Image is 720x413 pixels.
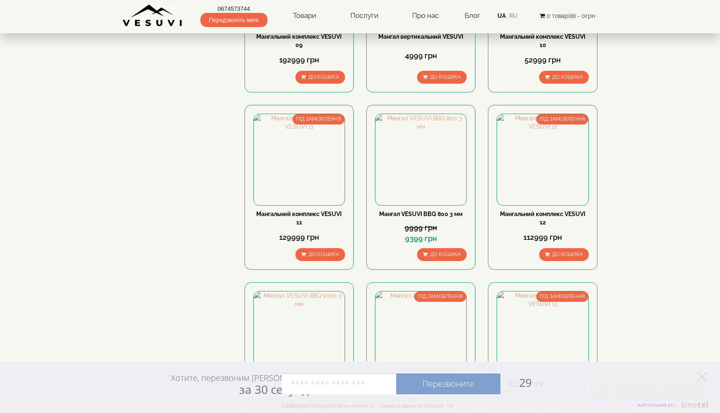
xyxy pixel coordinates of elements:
span: До кошика [430,74,461,80]
button: До кошика [539,71,589,84]
div: 192999 грн [253,55,345,65]
span: Передзвоніть мені [200,13,267,27]
a: UA [497,12,506,19]
a: Мангальний комплекс VESUVI 09 [256,33,342,48]
span: ПІД ЗАМОВЛЕННЯ [536,114,588,124]
img: Мангал VESUVI BBQ 1000 3 мм [254,291,345,382]
div: Свободных операторов на линии: 5 Заказов звонков сегодня: 10+ [282,402,455,409]
button: До кошика [417,71,467,84]
a: Мангал вертикальний VESUVI [378,33,463,40]
a: Перезвоните [396,373,500,394]
span: :99 [532,378,543,389]
span: До кошика [552,251,583,257]
div: 52999 грн [497,55,588,65]
img: Мангал VESUVI BBQ 800 3 мм [375,114,466,205]
div: 9999 грн [375,222,467,233]
span: Виртуальная АТС [637,403,676,408]
span: ПІД ЗАМОВЛЕННЯ [292,114,345,124]
a: Мангальний комплекс VESUVI 12 [500,211,585,226]
a: 0674573744 [200,5,267,13]
span: за 30 секунд? [239,381,314,397]
img: Завод VESUVI [122,4,183,27]
a: Мангал VESUVI BBQ 800 3 мм [379,211,462,217]
span: 00: [508,378,519,389]
button: До кошика [417,248,467,261]
a: Блог [465,11,480,20]
span: До кошика [308,251,339,257]
button: До кошика [295,71,345,84]
div: Хотите, перезвоним [PERSON_NAME] [171,373,314,396]
img: Мангал кований Canada [375,291,466,382]
img: Мангальний комплекс VESUVI 12 [497,114,588,205]
a: Товари [285,6,325,25]
a: Послуги [342,6,387,25]
button: До кошика [295,248,345,261]
a: Мангальний комплекс VESUVI 11 [256,211,342,226]
div: 4999 грн [375,50,467,61]
a: Про нас [404,6,447,25]
span: 0 товар(ів) - 0грн [547,12,595,19]
div: 9399 грн [375,233,467,244]
span: До кошика [430,251,461,257]
div: 129999 грн [253,232,345,243]
img: Мангальний комплекс VESUVI 11 [254,114,345,205]
a: RU [509,12,517,19]
a: Мангальний комплекс VESUVI 10 [500,33,585,48]
button: 0 товар(ів) - 0грн [537,11,597,20]
span: 29 [500,375,543,390]
img: Мангальний комплекс VESUVI 13 [497,291,588,382]
a: Виртуальная АТС [632,402,710,413]
div: 112999 грн [497,232,588,243]
span: До кошика [308,74,339,80]
span: ПІД ЗАМОВЛЕННЯ [414,291,466,302]
span: До кошика [552,74,583,80]
span: ПІД ЗАМОВЛЕННЯ [536,291,588,302]
button: До кошика [539,248,589,261]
